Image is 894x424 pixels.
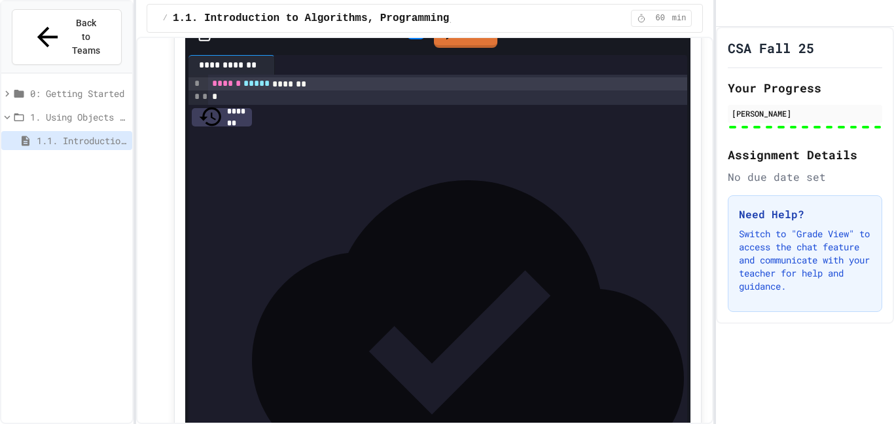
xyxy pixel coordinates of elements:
[728,145,882,164] h2: Assignment Details
[650,13,671,24] span: 60
[739,206,871,222] h3: Need Help?
[728,39,814,57] h1: CSA Fall 25
[30,110,127,124] span: 1. Using Objects and Methods
[728,169,882,185] div: No due date set
[728,79,882,97] h2: Your Progress
[30,87,127,100] span: 0: Getting Started
[173,10,544,26] span: 1.1. Introduction to Algorithms, Programming, and Compilers
[37,134,127,147] span: 1.1. Introduction to Algorithms, Programming, and Compilers
[732,107,878,119] div: [PERSON_NAME]
[739,227,871,293] p: Switch to "Grade View" to access the chat feature and communicate with your teacher for help and ...
[163,13,168,24] span: /
[71,16,101,58] span: Back to Teams
[672,13,687,24] span: min
[12,9,122,65] button: Back to Teams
